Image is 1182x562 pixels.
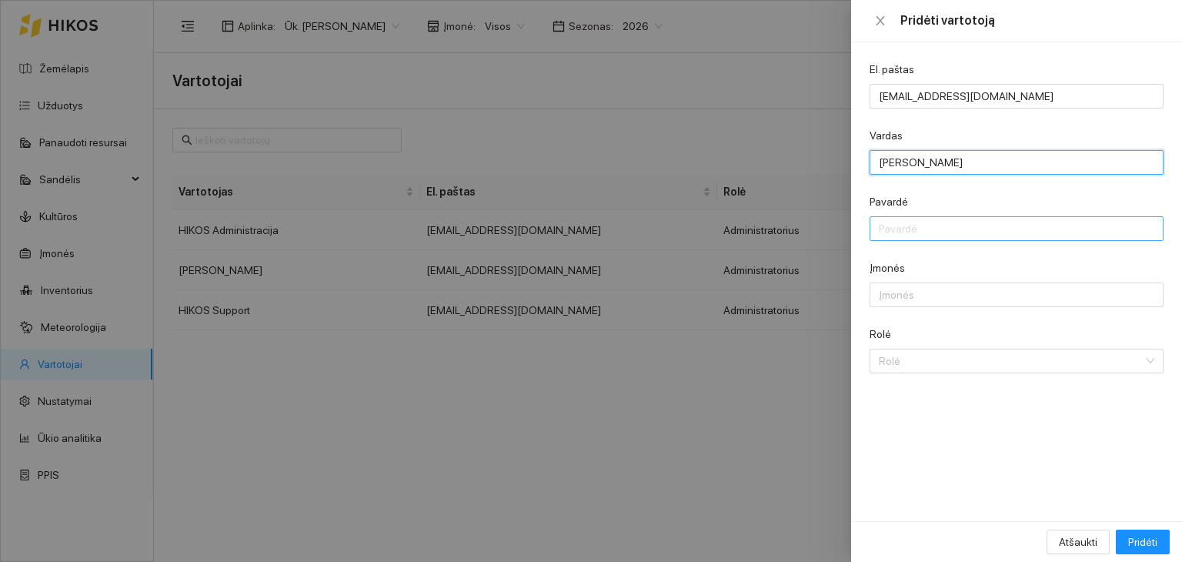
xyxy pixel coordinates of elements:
[870,128,903,144] label: Vardas
[870,194,908,210] label: Pavardė
[870,14,891,28] button: Close
[1047,530,1110,554] button: Atšaukti
[870,150,1164,175] input: Vardas
[870,84,1164,109] input: El. paštas
[870,326,891,343] label: Rolė
[874,15,886,27] span: close
[870,62,914,78] label: El. paštas
[1059,534,1097,550] span: Atšaukti
[900,12,1164,29] div: Pridėti vartotoją
[1128,534,1157,550] span: Pridėti
[1116,530,1170,554] button: Pridėti
[870,216,1164,241] input: Pavardė
[870,260,905,276] label: Įmonės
